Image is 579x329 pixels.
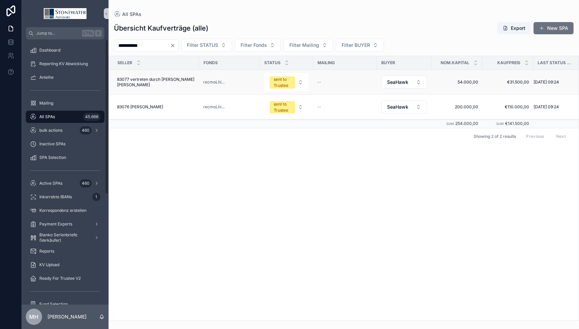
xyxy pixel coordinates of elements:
[274,76,291,89] div: sent to Trustee
[26,124,104,136] a: bulk actions460
[497,60,520,66] span: Kaufpreis
[381,100,427,113] button: Select Button
[39,221,72,227] span: Payment Exports
[317,79,373,85] a: --
[39,48,60,53] span: Dashboard
[317,104,373,110] a: --
[96,31,101,36] span: K
[274,101,291,113] div: sent to Trustee
[534,79,578,85] a: [DATE] 09:24
[486,104,529,110] a: €110.000,00
[381,76,427,89] button: Select Button
[496,122,504,126] small: Sum
[289,42,319,49] span: Filter Mailing
[203,104,256,110] a: recmoLhi...
[170,43,178,48] button: Clear
[117,104,195,110] a: 83076 [PERSON_NAME]
[264,98,309,116] button: Select Button
[39,232,89,243] span: Blanko Serienbriefe (Verkäufer)
[534,104,578,110] a: [DATE] 09:24
[455,121,478,126] span: 254.000,00
[26,245,104,257] a: Reports
[240,42,267,49] span: Filter Fonds
[39,181,62,186] span: Active SPAs
[82,30,94,37] span: Ctrl
[264,73,309,92] a: Select Button
[436,79,478,85] a: 54.000,00
[47,313,86,320] p: [PERSON_NAME]
[203,79,256,85] a: recmoLhi...
[204,60,218,66] span: Fonds
[39,194,72,200] span: Inkorrekte IBANs
[26,97,104,109] a: Mailing
[26,58,104,70] a: Reporting KV Abwicklung
[26,191,104,203] a: Inkorrekte IBANs1
[26,151,104,164] a: SPA Selection
[317,79,321,85] span: --
[39,128,62,133] span: bulk actions
[486,79,529,85] a: €31.500,00
[122,11,141,18] span: All SPAs
[39,100,53,106] span: Mailing
[264,97,309,116] a: Select Button
[534,104,559,110] span: [DATE] 09:24
[26,298,104,310] a: Fund Selection
[497,22,531,34] button: Export
[92,193,100,201] div: 1
[117,77,195,88] a: 83077 vertreten durch [PERSON_NAME] [PERSON_NAME]
[317,60,335,66] span: Mailing
[203,79,225,85] a: recmoLhi...
[26,27,104,39] button: Jump to...CtrlK
[39,141,65,147] span: Inactive SPAs
[26,44,104,56] a: Dashboard
[26,177,104,189] a: Active SPAs460
[181,39,232,52] button: Select Button
[39,75,54,80] span: Anleihe
[474,134,516,139] span: Showing 2 of 2 results
[534,22,574,34] button: New SPA
[26,218,104,230] a: Payment Exports
[317,104,321,110] span: --
[505,121,529,126] span: €141.500,00
[39,249,54,254] span: Reports
[26,259,104,271] a: KV Upload
[26,138,104,150] a: Inactive SPAs
[26,111,104,123] a: All SPAs45.666
[441,60,469,66] span: Nom.Kapital
[534,79,559,85] span: [DATE] 09:24
[235,39,281,52] button: Select Button
[381,60,395,66] span: BUYER
[83,113,100,121] div: 45.666
[284,39,333,52] button: Select Button
[39,276,81,281] span: Ready For Trustee V2
[39,301,68,307] span: Fund Selection
[26,71,104,84] a: Anleihe
[387,79,408,86] span: SeaHawk
[436,104,478,110] a: 200.000,00
[381,100,427,114] a: Select Button
[39,61,88,67] span: Reporting KV Abwicklung
[187,42,218,49] span: Filter STATUS
[36,31,79,36] span: Jump to...
[39,208,86,213] span: Korrespondenz erstellen
[203,104,225,110] a: recmoLhi...
[117,60,132,66] span: SELLER
[342,42,370,49] span: Filter BUYER
[26,232,104,244] a: Blanko Serienbriefe (Verkäufer)
[114,23,208,33] h1: Übersicht Kaufverträge (alle)
[117,104,163,110] span: 83076 [PERSON_NAME]
[22,39,109,305] div: scrollable content
[39,262,59,268] span: KV Upload
[80,126,92,134] div: 460
[26,204,104,217] a: Korrespondenz erstellen
[39,114,55,120] span: All SPAs
[446,122,454,126] small: Sum
[264,60,281,66] span: STATUS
